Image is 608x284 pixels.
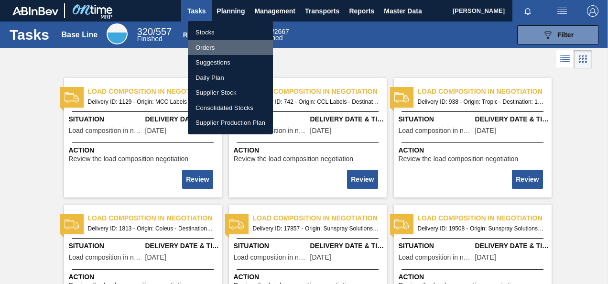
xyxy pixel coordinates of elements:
[188,85,273,100] a: Supplier Stock
[188,40,273,55] a: Orders
[188,115,273,131] a: Supplier Production Plan
[188,25,273,40] a: Stocks
[188,55,273,70] a: Suggestions
[188,100,273,116] a: Consolidated Stocks
[188,70,273,86] a: Daily Plan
